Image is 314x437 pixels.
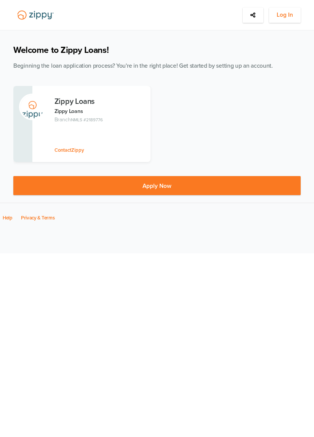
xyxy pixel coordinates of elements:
h1: Welcome to Zippy Loans! [13,45,301,56]
button: Apply Now [13,176,301,195]
h3: Zippy Loans [54,97,148,106]
button: Log In [269,8,301,23]
button: ContactZippy [54,146,84,154]
span: Log In [277,10,293,20]
p: Zippy Loans [54,107,148,116]
a: Help [3,215,13,221]
span: NMLS #2189776 [71,117,103,122]
img: Lender Logo [13,8,58,23]
span: Beginning the loan application process? You're in the right place! Get started by setting up an a... [13,62,273,69]
a: Privacy & Terms [21,215,55,221]
span: Branch [54,116,71,123]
